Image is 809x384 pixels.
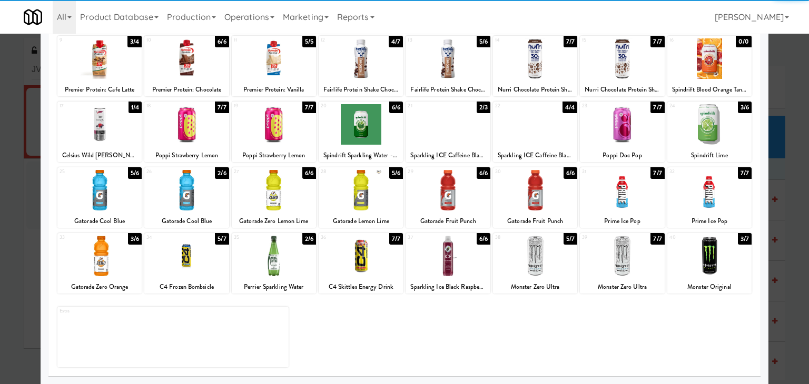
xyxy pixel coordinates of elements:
[57,307,289,367] div: Extra
[669,36,709,45] div: 16
[669,167,709,176] div: 32
[493,233,577,294] div: 385/7Monster Zero Ultra
[321,167,361,176] div: 28
[146,102,186,110] div: 18
[563,102,577,113] div: 4/4
[59,215,140,228] div: Gatorade Cool Blue
[477,36,490,47] div: 5/6
[669,102,709,110] div: 24
[406,233,490,294] div: 376/6Sparkling Ice Black Raspberry
[234,233,274,242] div: 35
[406,215,490,228] div: Gatorade Fruit Punch
[580,280,664,294] div: Monster Zero Ultra
[582,36,622,45] div: 15
[738,102,752,113] div: 3/6
[495,280,576,294] div: Monster Zero Ultra
[232,167,316,228] div: 276/6Gatorade Zero Lemon Lime
[232,149,316,162] div: Poppi Strawberry Lemon
[493,280,577,294] div: Monster Zero Ultra
[406,280,490,294] div: Sparkling Ice Black Raspberry
[24,8,42,26] img: Micromart
[495,149,576,162] div: Sparkling ICE Caffeine Black Raz
[738,167,752,179] div: 7/7
[59,280,140,294] div: Gatorade Zero Orange
[495,167,535,176] div: 30
[234,102,274,110] div: 19
[493,102,577,162] div: 224/4Sparkling ICE Caffeine Black Raz
[406,83,490,96] div: Fairlife Protein Shake Chocolate
[215,167,229,179] div: 2/6
[581,280,663,294] div: Monster Zero Ultra
[580,167,664,228] div: 317/7Prime Ice Pop
[302,102,316,113] div: 7/7
[493,83,577,96] div: Nurri Chocolate Protein Shake
[232,102,316,162] div: 197/7Poppi Strawberry Lemon
[60,36,100,45] div: 9
[669,215,750,228] div: Prime Ice Pop
[669,83,750,96] div: Spindrift Blood Orange Tangerine
[232,233,316,294] div: 352/6Perrier Sparkling Water
[146,36,186,45] div: 10
[667,83,752,96] div: Spindrift Blood Orange Tangerine
[581,149,663,162] div: Poppi Doc Pop
[406,167,490,228] div: 296/6Gatorade Fruit Punch
[407,280,488,294] div: Sparkling Ice Black Raspberry
[60,233,100,242] div: 33
[319,233,403,294] div: 367/7C4 Skittles Energy Drink
[144,149,229,162] div: Poppi Strawberry Lemon
[321,102,361,110] div: 20
[650,36,664,47] div: 7/7
[319,83,403,96] div: Fairlife Protein Shake Chocolate
[146,233,186,242] div: 34
[564,233,577,245] div: 5/7
[146,149,227,162] div: Poppi Strawberry Lemon
[667,36,752,96] div: 160/0Spindrift Blood Orange Tangerine
[736,36,752,47] div: 0/0
[493,36,577,96] div: 147/7Nurri Chocolate Protein Shake
[60,167,100,176] div: 25
[59,149,140,162] div: Celsius Wild [PERSON_NAME]
[669,149,750,162] div: Spindrift Lime
[564,36,577,47] div: 7/7
[495,233,535,242] div: 38
[233,83,314,96] div: Premier Protein: Vanilla
[477,167,490,179] div: 6/6
[389,233,403,245] div: 7/7
[650,102,664,113] div: 7/7
[650,233,664,245] div: 7/7
[669,280,750,294] div: Monster Original
[493,215,577,228] div: Gatorade Fruit Punch
[144,280,229,294] div: C4 Frozen Bombsicle
[738,233,752,245] div: 3/7
[667,233,752,294] div: 403/7Monster Original
[477,233,490,245] div: 6/6
[144,83,229,96] div: Premier Protein: Chocolate
[406,36,490,96] div: 135/6Fairlife Protein Shake Chocolate
[146,215,227,228] div: Gatorade Cool Blue
[319,280,403,294] div: C4 Skittles Energy Drink
[407,215,488,228] div: Gatorade Fruit Punch
[495,102,535,110] div: 22
[389,36,403,47] div: 4/7
[146,280,227,294] div: C4 Frozen Bombsicle
[495,215,576,228] div: Gatorade Fruit Punch
[233,215,314,228] div: Gatorade Zero Lemon Lime
[580,36,664,96] div: 157/7Nurri Chocolate Protein Shake
[319,149,403,162] div: Spindrift Sparkling Water - Nojito
[408,167,448,176] div: 29
[128,167,142,179] div: 5/6
[232,36,316,96] div: 115/5Premier Protein: Vanilla
[57,102,142,162] div: 171/4Celsius Wild [PERSON_NAME]
[321,36,361,45] div: 12
[319,102,403,162] div: 206/6Spindrift Sparkling Water - Nojito
[215,233,229,245] div: 5/7
[146,83,227,96] div: Premier Protein: Chocolate
[580,102,664,162] div: 237/7Poppi Doc Pop
[669,233,709,242] div: 40
[581,83,663,96] div: Nurri Chocolate Protein Shake
[408,233,448,242] div: 37
[389,167,403,179] div: 5/6
[407,149,488,162] div: Sparkling ICE Caffeine Black Raz
[57,280,142,294] div: Gatorade Zero Orange
[57,233,142,294] div: 333/6Gatorade Zero Orange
